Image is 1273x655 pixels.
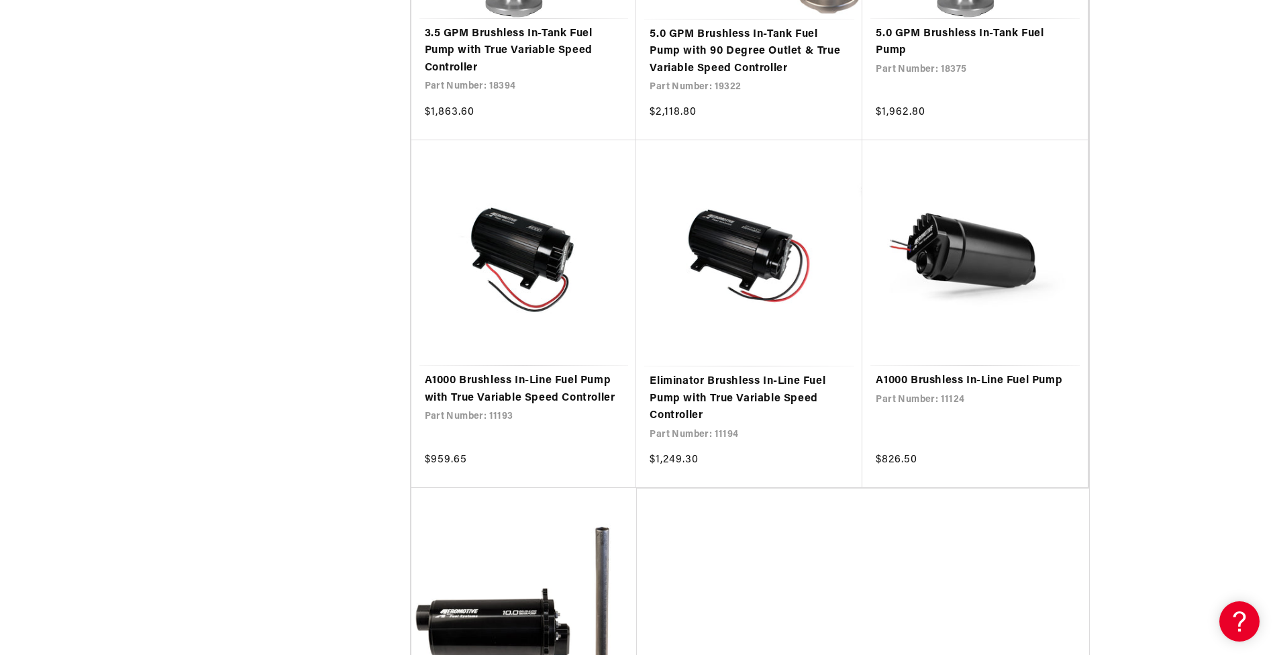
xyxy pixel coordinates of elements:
[425,372,623,407] a: A1000 Brushless In-Line Fuel Pump with True Variable Speed Controller
[425,26,623,77] a: 3.5 GPM Brushless In-Tank Fuel Pump with True Variable Speed Controller
[650,373,849,425] a: Eliminator Brushless In-Line Fuel Pump with True Variable Speed Controller
[876,372,1074,390] a: A1000 Brushless In-Line Fuel Pump
[876,26,1074,60] a: 5.0 GPM Brushless In-Tank Fuel Pump
[650,26,849,78] a: 5.0 GPM Brushless In-Tank Fuel Pump with 90 Degree Outlet & True Variable Speed Controller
